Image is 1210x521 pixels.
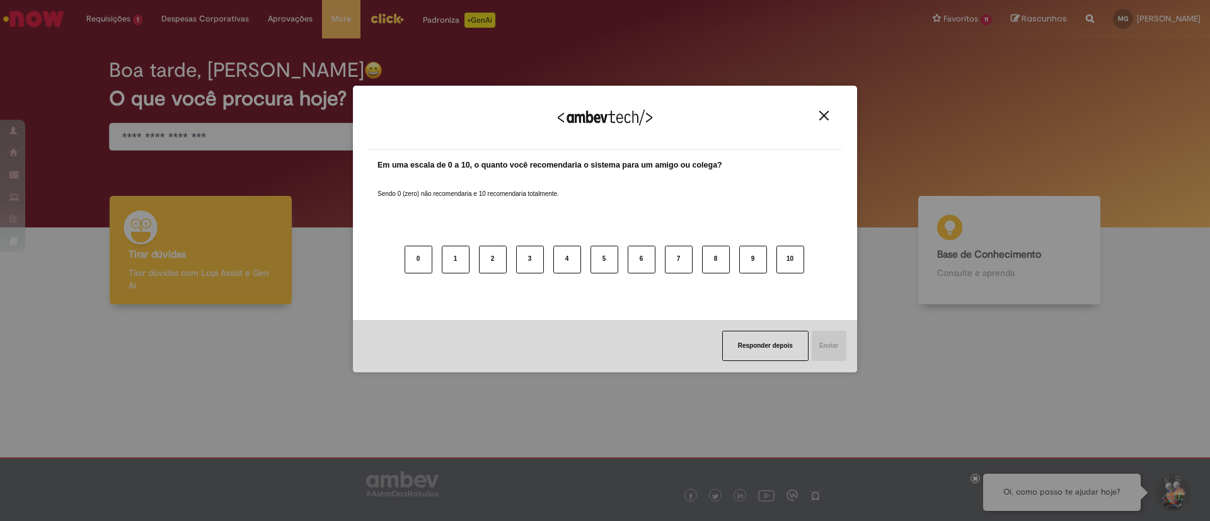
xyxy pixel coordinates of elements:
img: Logo Ambevtech [558,110,652,125]
button: 5 [591,246,618,273]
button: 10 [776,246,804,273]
button: 1 [442,246,470,273]
button: Responder depois [722,331,809,361]
button: 9 [739,246,767,273]
label: Em uma escala de 0 a 10, o quanto você recomendaria o sistema para um amigo ou colega? [377,159,722,171]
img: Close [819,111,829,120]
label: Sendo 0 (zero) não recomendaria e 10 recomendaria totalmente. [377,175,559,198]
button: 0 [405,246,432,273]
button: 6 [628,246,655,273]
button: 7 [665,246,693,273]
button: 8 [702,246,730,273]
button: 3 [516,246,544,273]
button: Close [815,110,833,121]
button: 2 [479,246,507,273]
button: 4 [553,246,581,273]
